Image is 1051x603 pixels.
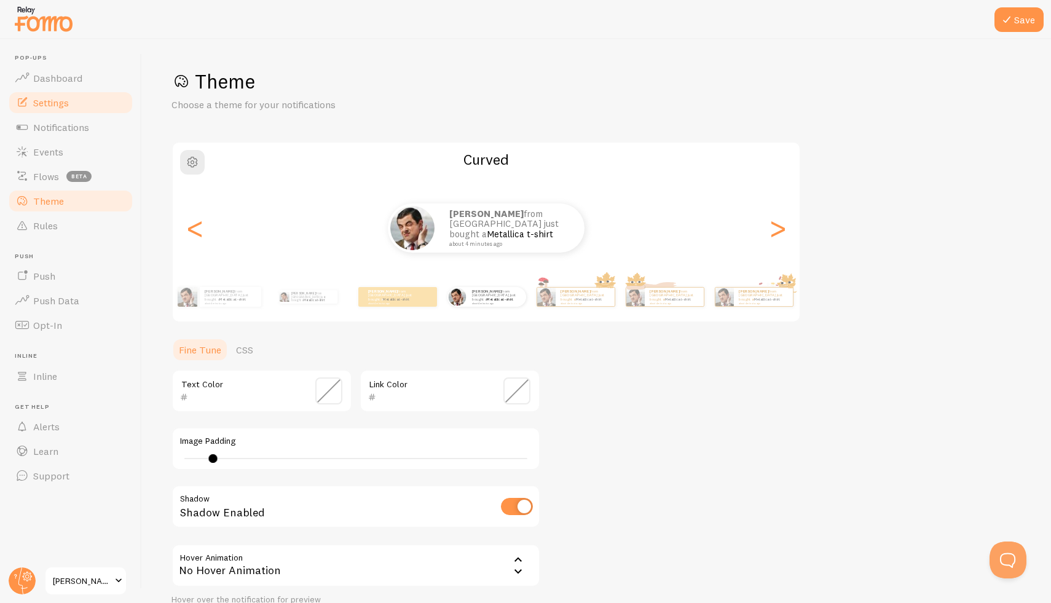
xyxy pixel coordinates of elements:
[7,313,134,337] a: Opt-In
[66,171,92,182] span: beta
[739,302,787,304] small: about 4 minutes ago
[561,289,590,294] strong: [PERSON_NAME]
[205,289,234,294] strong: [PERSON_NAME]
[368,302,416,304] small: about 4 minutes ago
[304,298,325,302] a: Metallica t-shirt
[626,288,644,306] img: Fomo
[33,294,79,307] span: Push Data
[487,228,553,240] a: Metallica t-shirt
[754,297,780,302] a: Metallica t-shirt
[219,297,246,302] a: Metallica t-shirt
[575,297,602,302] a: Metallica t-shirt
[990,542,1026,578] iframe: Help Scout Beacon - Open
[561,302,608,304] small: about 4 minutes ago
[7,164,134,189] a: Flows beta
[448,288,466,305] img: Fomo
[650,302,698,304] small: about 4 minutes ago
[7,264,134,288] a: Push
[33,195,64,207] span: Theme
[33,121,89,133] span: Notifications
[561,289,610,304] p: from [GEOGRAPHIC_DATA] just bought a
[33,420,60,433] span: Alerts
[472,289,502,294] strong: [PERSON_NAME]
[715,288,733,306] img: Fomo
[33,370,57,382] span: Inline
[449,208,524,219] strong: [PERSON_NAME]
[537,288,555,306] img: Fomo
[33,97,69,109] span: Settings
[15,54,134,62] span: Pop-ups
[7,90,134,115] a: Settings
[291,291,316,295] strong: [PERSON_NAME]
[33,319,62,331] span: Opt-In
[449,241,569,247] small: about 4 minutes ago
[15,352,134,360] span: Inline
[171,544,540,587] div: No Hover Animation
[7,66,134,90] a: Dashboard
[33,445,58,457] span: Learn
[739,289,768,294] strong: [PERSON_NAME]
[205,289,256,304] p: from [GEOGRAPHIC_DATA] just bought a
[449,209,572,247] p: from [GEOGRAPHIC_DATA] just bought a
[650,289,679,294] strong: [PERSON_NAME]
[7,414,134,439] a: Alerts
[171,337,229,362] a: Fine Tune
[33,146,63,158] span: Events
[229,337,261,362] a: CSS
[739,289,788,304] p: from [GEOGRAPHIC_DATA] just bought a
[33,470,69,482] span: Support
[171,485,540,530] div: Shadow Enabled
[472,289,521,304] p: from [GEOGRAPHIC_DATA] just bought a
[7,115,134,140] a: Notifications
[173,150,800,169] h2: Curved
[650,289,699,304] p: from [GEOGRAPHIC_DATA] just bought a
[7,439,134,463] a: Learn
[33,170,59,183] span: Flows
[187,184,202,272] div: Previous slide
[180,436,532,447] label: Image Padding
[15,403,134,411] span: Get Help
[291,290,333,304] p: from [GEOGRAPHIC_DATA] just bought a
[7,364,134,388] a: Inline
[178,287,197,307] img: Fomo
[383,297,409,302] a: Metallica t-shirt
[368,289,417,304] p: from [GEOGRAPHIC_DATA] just bought a
[487,297,513,302] a: Metallica t-shirt
[7,288,134,313] a: Push Data
[15,253,134,261] span: Push
[390,206,435,250] img: Fomo
[7,463,134,488] a: Support
[7,213,134,238] a: Rules
[472,302,520,304] small: about 4 minutes ago
[44,566,127,596] a: [PERSON_NAME]’s Treasures15
[205,302,255,304] small: about 4 minutes ago
[171,98,466,112] p: Choose a theme for your notifications
[171,69,1021,94] h1: Theme
[33,219,58,232] span: Rules
[53,573,111,588] span: [PERSON_NAME]’s Treasures15
[770,184,785,272] div: Next slide
[664,297,691,302] a: Metallica t-shirt
[279,292,289,302] img: Fomo
[7,189,134,213] a: Theme
[368,289,398,294] strong: [PERSON_NAME]
[33,72,82,84] span: Dashboard
[13,3,74,34] img: fomo-relay-logo-orange.svg
[33,270,55,282] span: Push
[7,140,134,164] a: Events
